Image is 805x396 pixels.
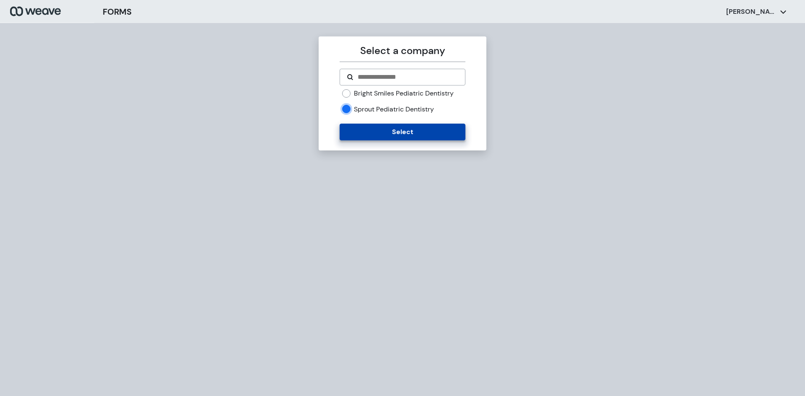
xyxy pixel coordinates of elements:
button: Select [340,124,465,140]
input: Search [357,72,458,82]
p: Select a company [340,43,465,58]
p: [PERSON_NAME] [726,7,776,16]
label: Sprout Pediatric Dentistry [354,105,434,114]
h3: FORMS [103,5,132,18]
label: Bright Smiles Pediatric Dentistry [354,89,454,98]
